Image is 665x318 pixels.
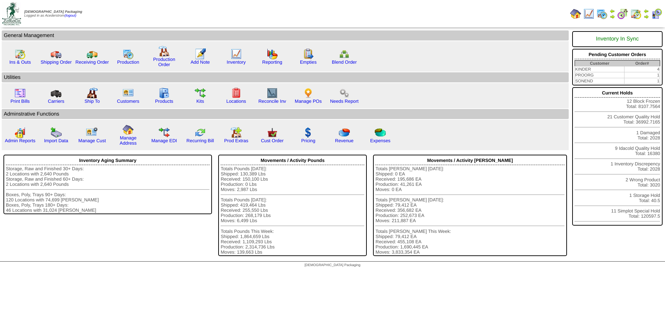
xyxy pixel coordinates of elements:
a: (logout) [64,14,76,18]
img: customers.gif [123,88,134,99]
div: Inventory Aging Summary [6,156,210,165]
a: Recurring Bill [186,138,214,143]
a: Cust Order [261,138,283,143]
a: Expenses [370,138,391,143]
a: Reporting [262,60,282,65]
img: line_graph.gif [583,8,594,19]
a: Add Note [190,60,210,65]
a: Manage Address [120,135,137,146]
img: invoice2.gif [15,88,26,99]
a: Import Data [44,138,68,143]
img: pie_chart2.png [375,127,386,138]
a: Locations [226,99,246,104]
img: edi.gif [159,127,170,138]
span: Logged in as Acederstrom [24,10,82,18]
a: Print Bills [10,99,30,104]
img: workflow.png [339,88,350,99]
img: factory.gif [159,46,170,57]
img: cabinet.gif [159,88,170,99]
img: workflow.gif [195,88,206,99]
a: Production Order [153,57,175,67]
td: KINDER [575,66,624,72]
a: Manage Cust [78,138,106,143]
a: Carriers [48,99,64,104]
div: Movements / Activity Pounds [221,156,364,165]
div: Current Holds [575,89,660,98]
img: arrowleft.gif [610,8,615,14]
img: locations.gif [231,88,242,99]
img: arrowright.gif [610,14,615,19]
a: Reconcile Inv [258,99,286,104]
td: 1 [624,72,660,78]
a: Pricing [301,138,316,143]
a: Production [117,60,139,65]
img: prodextras.gif [231,127,242,138]
img: managecust.png [86,127,99,138]
img: truck.gif [51,48,62,60]
img: calendarblend.gif [617,8,628,19]
td: 1 [624,78,660,84]
img: home.gif [570,8,581,19]
img: cust_order.png [267,127,278,138]
td: Utilities [2,72,569,82]
a: Manage POs [295,99,322,104]
td: Adminstrative Functions [2,109,569,119]
div: Totals Pounds [DATE]: Shipped: 130,389 Lbs Received: 150,100 Lbs Production: 0 Lbs Moves: 2,987 L... [221,166,364,255]
img: graph.gif [267,48,278,60]
a: Revenue [335,138,353,143]
img: workorder.gif [303,48,314,60]
img: calendarinout.gif [15,48,26,60]
a: Shipping Order [41,60,72,65]
td: General Management [2,30,569,40]
img: po.png [303,88,314,99]
div: Pending Customer Orders [575,50,660,59]
img: line_graph.gif [231,48,242,60]
img: calendarprod.gif [123,48,134,60]
a: Admin Reports [5,138,35,143]
a: Empties [300,60,317,65]
img: orders.gif [195,48,206,60]
a: Receiving Order [76,60,109,65]
a: Manage EDI [151,138,177,143]
a: Ship To [85,99,100,104]
a: Blend Order [332,60,357,65]
span: [DEMOGRAPHIC_DATA] Packaging [304,263,360,267]
a: Needs Report [330,99,358,104]
a: Customers [117,99,139,104]
img: line_graph2.gif [267,88,278,99]
div: Inventory In Sync [575,33,660,46]
img: arrowleft.gif [644,8,649,14]
div: 12 Block Frozen Total: 8107.7564 21 Customer Quality Hold Total: 36992.7165 1 Damaged Total: 2028... [572,87,663,226]
img: factory2.gif [87,88,98,99]
td: PROORG [575,72,624,78]
img: calendarprod.gif [596,8,608,19]
img: import.gif [51,127,62,138]
div: Totals [PERSON_NAME] [DATE]: Shipped: 0 EA Received: 195,686 EA Production: 41,261 EA Moves: 0 EA... [375,166,565,255]
img: pie_chart.png [339,127,350,138]
img: truck3.gif [51,88,62,99]
img: arrowright.gif [644,14,649,19]
a: Prod Extras [224,138,248,143]
img: reconcile.gif [195,127,206,138]
img: calendarinout.gif [630,8,641,19]
th: Order# [624,61,660,66]
a: Inventory [227,60,246,65]
img: graph2.png [15,127,26,138]
span: [DEMOGRAPHIC_DATA] Packaging [24,10,82,14]
img: calendarcustomer.gif [651,8,662,19]
div: Storage, Raw and Finished 30+ Days: 2 Locations with 2,640 Pounds Storage, Raw and Finished 60+ D... [6,166,210,213]
img: dollar.gif [303,127,314,138]
a: Kits [196,99,204,104]
a: Ins & Outs [9,60,31,65]
div: Movements / Activity [PERSON_NAME] [375,156,565,165]
img: network.png [339,48,350,60]
img: zoroco-logo-small.webp [2,2,21,25]
a: Products [155,99,174,104]
th: Customer [575,61,624,66]
td: 4 [624,66,660,72]
img: truck2.gif [87,48,98,60]
td: SONEND [575,78,624,84]
img: home.gif [123,124,134,135]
